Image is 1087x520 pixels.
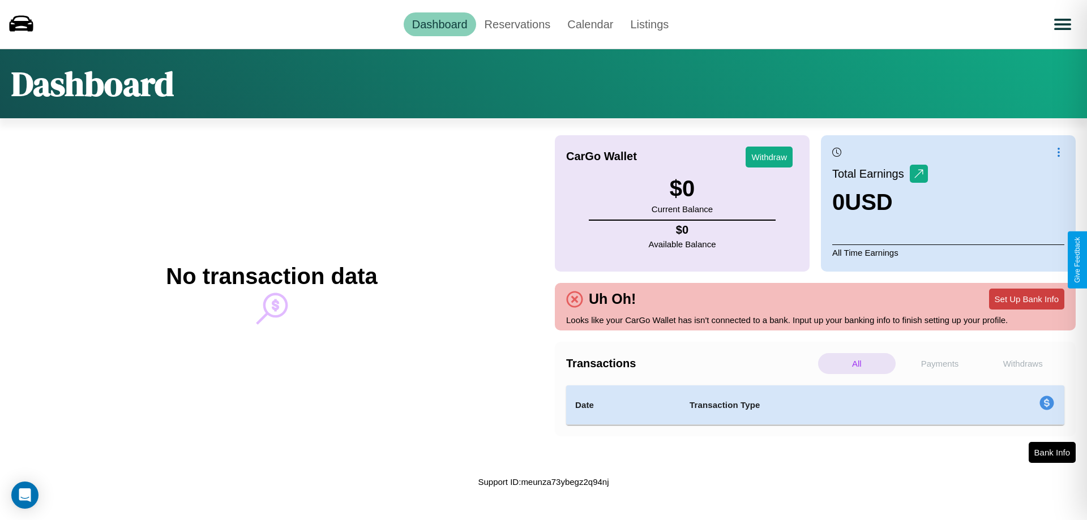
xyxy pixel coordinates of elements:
[166,264,377,289] h2: No transaction data
[1073,237,1081,283] div: Give Feedback
[1029,442,1076,463] button: Bank Info
[11,61,174,107] h1: Dashboard
[566,312,1064,328] p: Looks like your CarGo Wallet has isn't connected to a bank. Input up your banking info to finish ...
[11,482,38,509] div: Open Intercom Messenger
[818,353,896,374] p: All
[652,201,713,217] p: Current Balance
[566,357,815,370] h4: Transactions
[622,12,677,36] a: Listings
[575,398,671,412] h4: Date
[832,164,910,184] p: Total Earnings
[649,224,716,237] h4: $ 0
[1047,8,1079,40] button: Open menu
[652,176,713,201] h3: $ 0
[583,291,641,307] h4: Uh Oh!
[478,474,609,489] p: Support ID: meunza73ybegz2q94nj
[989,289,1064,310] button: Set Up Bank Info
[566,150,637,163] h4: CarGo Wallet
[746,147,793,167] button: Withdraw
[832,190,928,215] h3: 0 USD
[404,12,476,36] a: Dashboard
[649,237,716,252] p: Available Balance
[901,353,979,374] p: Payments
[476,12,559,36] a: Reservations
[832,244,1064,260] p: All Time Earnings
[984,353,1062,374] p: Withdraws
[559,12,622,36] a: Calendar
[566,385,1064,425] table: simple table
[690,398,947,412] h4: Transaction Type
